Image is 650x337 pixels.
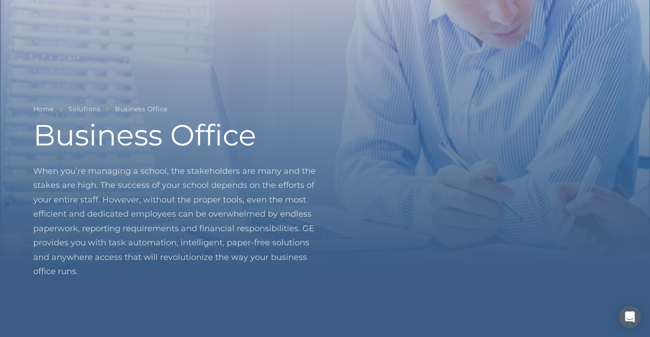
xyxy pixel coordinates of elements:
[33,120,325,150] h1: Business Office
[115,104,168,115] a: Business Office
[33,164,325,279] p: When you’re managing a school, the stakeholders are many and the stakes are high. The success of ...
[33,104,54,115] a: Home
[68,104,101,115] a: Solutions
[619,306,641,328] div: Open Intercom Messenger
